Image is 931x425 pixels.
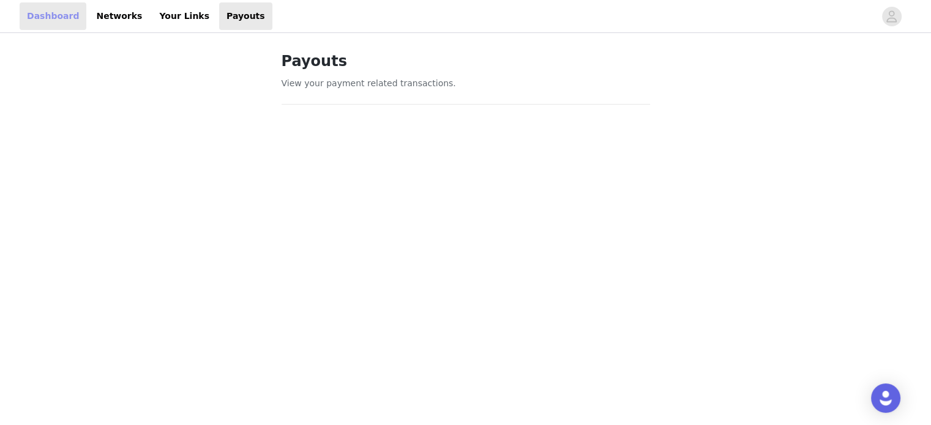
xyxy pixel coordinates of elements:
a: Networks [89,2,149,30]
h1: Payouts [282,50,650,72]
a: Dashboard [20,2,86,30]
p: View your payment related transactions. [282,77,650,90]
a: Payouts [219,2,272,30]
a: Your Links [152,2,217,30]
div: Open Intercom Messenger [871,383,900,413]
div: avatar [886,7,897,26]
